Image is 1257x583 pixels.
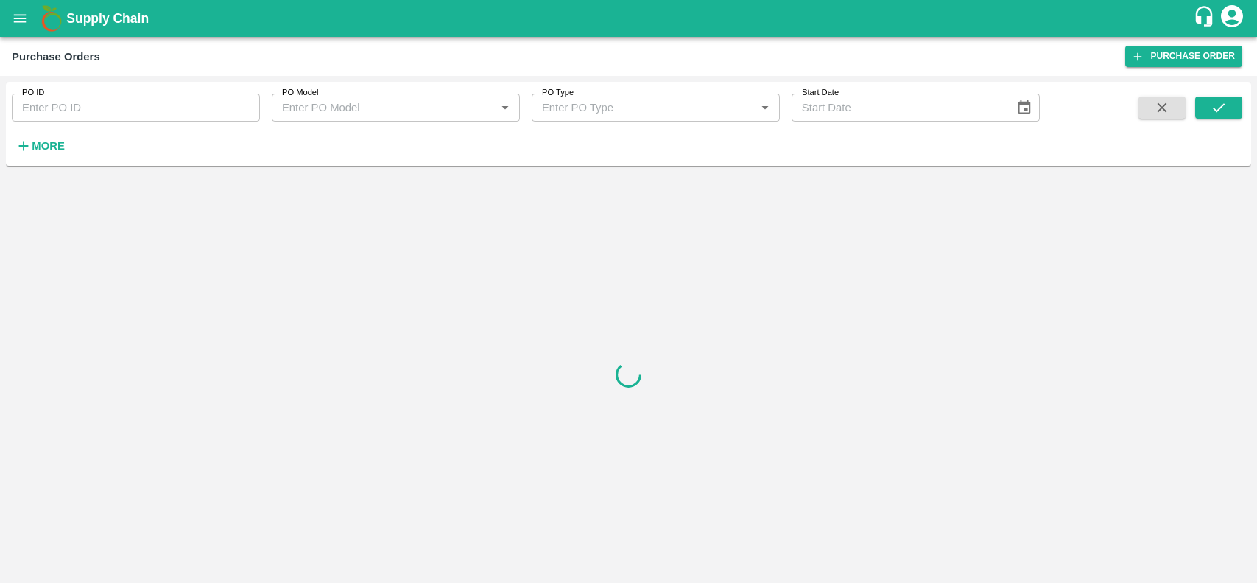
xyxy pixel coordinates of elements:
a: Purchase Order [1125,46,1242,67]
button: Open [496,98,515,117]
button: More [12,133,68,158]
img: logo [37,4,66,33]
input: Start Date [792,94,1004,122]
div: customer-support [1193,5,1219,32]
a: Supply Chain [66,8,1193,29]
b: Supply Chain [66,11,149,26]
strong: More [32,140,65,152]
input: Enter PO Type [536,98,751,117]
label: PO ID [22,87,44,99]
input: Enter PO ID [12,94,260,122]
label: PO Type [542,87,574,99]
div: Purchase Orders [12,47,100,66]
label: Start Date [802,87,839,99]
button: Open [756,98,775,117]
button: Choose date [1010,94,1038,122]
div: account of current user [1219,3,1245,34]
label: PO Model [282,87,319,99]
input: Enter PO Model [276,98,491,117]
button: open drawer [3,1,37,35]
